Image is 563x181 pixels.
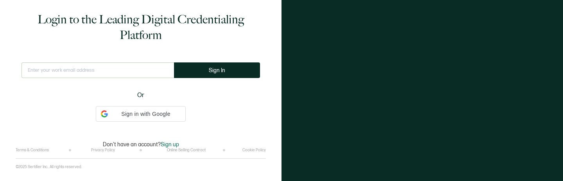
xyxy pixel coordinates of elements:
[111,110,181,118] span: Sign in with Google
[91,148,115,153] a: Privacy Policy
[96,106,186,122] div: Sign in with Google
[16,165,82,169] p: ©2025 Sertifier Inc.. All rights reserved.
[103,141,179,148] p: Don't have an account?
[22,62,174,78] input: Enter your work email address
[167,148,206,153] a: Online Selling Contract
[242,148,266,153] a: Cookie Policy
[209,67,225,73] span: Sign In
[174,62,260,78] button: Sign In
[161,141,179,148] span: Sign up
[16,148,49,153] a: Terms & Conditions
[137,90,144,100] span: Or
[22,12,260,43] h1: Login to the Leading Digital Credentialing Platform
